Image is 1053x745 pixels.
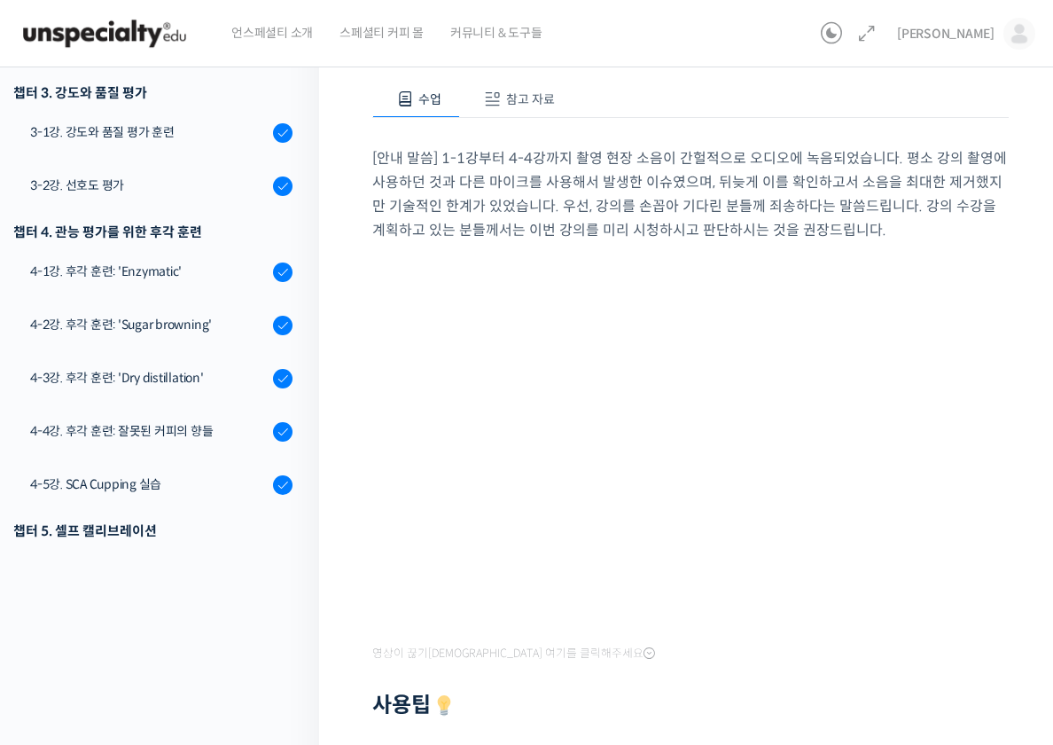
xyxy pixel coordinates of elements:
img: 💡 [433,695,455,717]
a: 홈 [5,562,117,607]
div: 4-3강. 후각 훈련: 'Dry distillation' [30,368,268,388]
div: 챕터 3. 강도와 품질 평가 [13,81,292,105]
a: 설정 [229,562,340,607]
div: 4-2강. 후각 훈련: 'Sugar browning' [30,315,268,334]
span: [PERSON_NAME] [897,26,994,42]
span: 영상이 끊기[DEMOGRAPHIC_DATA] 여기를 클릭해주세요 [372,647,655,661]
span: 참고 자료 [506,91,555,107]
span: 홈 [56,589,66,603]
strong: 사용팁 [372,692,457,718]
a: 대화 [117,562,229,607]
div: 4-1강. 후각 훈련: 'Enzymatic' [30,262,268,281]
div: 4-5강. SCA Cupping 실습 [30,474,268,494]
div: 챕터 4. 관능 평가를 위한 후각 훈련 [13,220,292,244]
span: 수업 [418,91,441,107]
div: 챕터 5. 셀프 캘리브레이션 [13,519,292,543]
span: 설정 [274,589,295,603]
p: [안내 말씀] 1-1강부터 4-4강까지 촬영 현장 소음이 간헐적으로 오디오에 녹음되었습니다. 평소 강의 촬영에 사용하던 것과 다른 마이크를 사용해서 발생한 이슈였으며, 뒤늦게... [372,146,1009,242]
span: 대화 [162,590,183,604]
div: 4-4강. 후각 훈련: 잘못된 커피의 향들 [30,421,268,441]
div: 3-1강. 강도와 품질 평가 훈련 [30,122,268,142]
div: 3-2강. 선호도 평가 [30,176,268,195]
